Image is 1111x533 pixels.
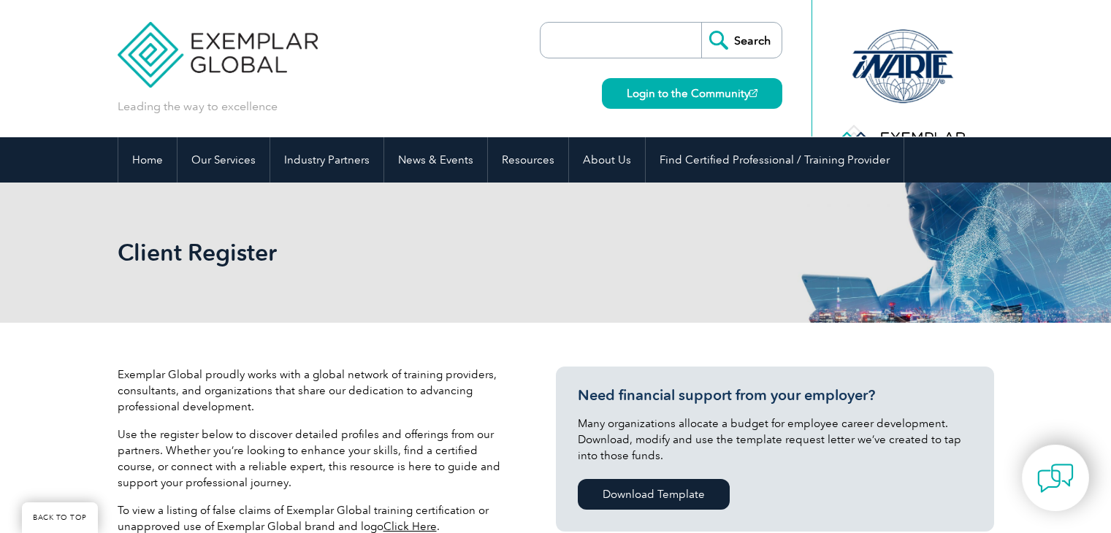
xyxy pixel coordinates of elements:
a: Download Template [578,479,730,510]
img: open_square.png [749,89,757,97]
a: Industry Partners [270,137,383,183]
a: About Us [569,137,645,183]
h3: Need financial support from your employer? [578,386,972,404]
a: Resources [488,137,568,183]
a: BACK TO TOP [22,502,98,533]
a: Our Services [177,137,270,183]
img: contact-chat.png [1037,460,1074,496]
a: News & Events [384,137,487,183]
p: Exemplar Global proudly works with a global network of training providers, consultants, and organ... [118,367,512,415]
p: Many organizations allocate a budget for employee career development. Download, modify and use th... [578,415,972,464]
h2: Client Register [118,241,731,264]
p: Use the register below to discover detailed profiles and offerings from our partners. Whether you... [118,426,512,491]
input: Search [701,23,782,58]
a: Find Certified Professional / Training Provider [646,137,904,183]
a: Home [118,137,177,183]
a: Login to the Community [602,78,782,109]
a: Click Here [383,520,437,533]
p: Leading the way to excellence [118,99,278,115]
